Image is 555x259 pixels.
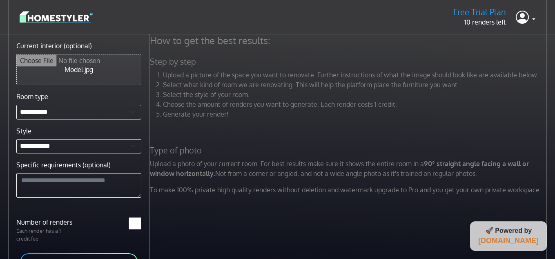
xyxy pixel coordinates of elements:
[16,41,92,51] label: Current interior (optional)
[163,109,549,119] li: Generate your render!
[145,56,554,67] h5: Step by step
[16,160,111,170] label: Specific requirements (optional)
[163,80,549,90] li: Select what kind of room we are renovating. This will help the platform place the furniture you w...
[453,7,506,17] h5: Free Trial Plan
[11,217,79,227] label: Number of renders
[163,70,549,80] li: Upload a picture of the space you want to renovate. Further instructions of what the image should...
[150,160,529,178] strong: 90° straight angle facing a wall or window horizontally.
[163,99,549,109] li: Choose the amount of renders you want to generate. Each render costs 1 credit.
[145,185,554,195] p: To make 100% private high quality renders without deletion and watermark upgrade to Pro and you g...
[16,92,48,101] label: Room type
[145,145,554,155] h5: Type of photo
[145,159,554,178] p: Upload a photo of your current room. For best results make sure it shows the entire room in a Not...
[145,34,554,47] h4: How to get the best results:
[11,227,79,243] p: Each render has a 1 credit fee
[16,126,31,136] label: Style
[453,17,506,27] p: 10 renders left
[20,10,93,24] img: logo-3de290ba35641baa71223ecac5eacb59cb85b4c7fdf211dc9aaecaaee71ea2f8.svg
[163,90,549,99] li: Select the style of your room.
